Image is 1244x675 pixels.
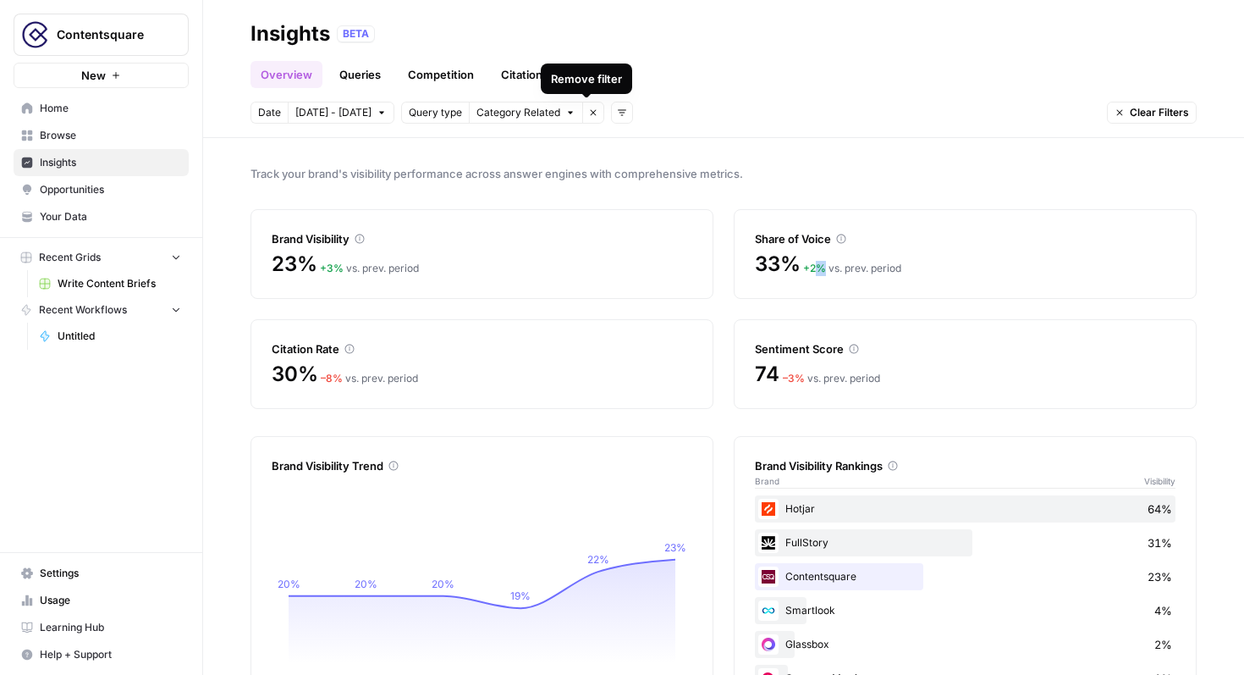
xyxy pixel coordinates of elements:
div: Hotjar [755,495,1175,523]
img: Contentsquare Logo [19,19,50,50]
tspan: 19% [510,589,531,602]
div: Glassbox [755,631,1175,658]
a: Insights [14,149,189,176]
span: Visibility [1144,474,1175,488]
div: Share of Voice [755,230,1175,247]
span: 31% [1148,534,1172,551]
span: Query type [409,105,462,120]
img: x22y0817k4awfjbo3nr4n6hyldvs [758,600,779,621]
span: Recent Workflows [39,302,127,318]
a: Untitled [31,323,189,350]
div: vs. prev. period [320,261,419,276]
a: Citations [491,61,559,88]
span: Insights [40,155,181,170]
span: Home [40,101,181,116]
img: wzkvhukvyis4iz6fwi42388od7r3 [758,567,779,587]
div: BETA [337,25,375,42]
tspan: 20% [432,578,454,590]
button: Recent Workflows [14,297,189,323]
div: Contentsquare [755,563,1175,590]
div: Citation Rate [272,340,692,357]
span: Date [258,105,281,120]
span: Browse [40,128,181,143]
span: 74 [755,361,779,388]
a: Opportunities [14,176,189,203]
span: 33% [755,251,800,278]
a: Queries [329,61,391,88]
button: New [14,63,189,88]
span: Your Data [40,209,181,224]
div: Brand Visibility [272,230,692,247]
span: + 3 % [320,262,344,274]
a: Your Data [14,203,189,230]
a: Settings [14,560,189,587]
button: Category Related [469,102,582,124]
div: vs. prev. period [783,371,880,386]
div: Smartlook [755,597,1175,624]
span: Recent Grids [39,250,101,265]
button: Clear Filters [1107,102,1197,124]
span: Usage [40,593,181,608]
a: Usage [14,587,189,614]
a: Pages [565,61,618,88]
img: zwlw6jrss74g2ghqnx2um79zlq1s [758,533,779,553]
a: Write Content Briefs [31,270,189,297]
span: Settings [40,566,181,581]
div: Insights [250,20,330,47]
span: [DATE] - [DATE] [295,105,372,120]
div: Brand Visibility Rankings [755,457,1175,474]
span: – 8 % [321,372,343,385]
span: 23% [1148,568,1172,585]
a: Overview [250,61,322,88]
span: Track your brand's visibility performance across answer engines with comprehensive metrics. [250,165,1197,182]
span: Category Related [476,105,560,120]
span: New [81,67,106,84]
div: vs. prev. period [803,261,901,276]
span: Write Content Briefs [58,276,181,291]
span: 23% [272,251,317,278]
div: FullStory [755,529,1175,556]
span: Opportunities [40,182,181,197]
span: 64% [1148,501,1172,517]
span: Brand [755,474,779,488]
span: Untitled [58,329,181,344]
tspan: 20% [355,578,377,590]
tspan: 20% [278,578,300,590]
span: 30% [272,361,317,388]
img: lxz1f62m4vob8scdtnggqzvov8kr [758,634,779,655]
div: Brand Visibility Trend [272,457,692,474]
span: 4% [1154,602,1172,619]
span: – 3 % [783,372,805,385]
span: Contentsquare [57,26,159,43]
img: wbaihhag19gzixoae55lax9atvyf [758,499,779,519]
a: Home [14,95,189,122]
div: vs. prev. period [321,371,418,386]
tspan: 23% [664,541,686,554]
tspan: 22% [587,553,609,566]
span: 2% [1154,636,1172,653]
span: Help + Support [40,647,181,662]
button: Help + Support [14,641,189,668]
div: Remove filter [551,70,622,87]
a: Competition [398,61,484,88]
button: [DATE] - [DATE] [288,102,394,124]
button: Workspace: Contentsquare [14,14,189,56]
a: Learning Hub [14,614,189,641]
button: Recent Grids [14,245,189,270]
span: Clear Filters [1130,105,1189,120]
span: Learning Hub [40,620,181,635]
a: Browse [14,122,189,149]
div: Sentiment Score [755,340,1175,357]
span: + 2 % [803,262,826,274]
